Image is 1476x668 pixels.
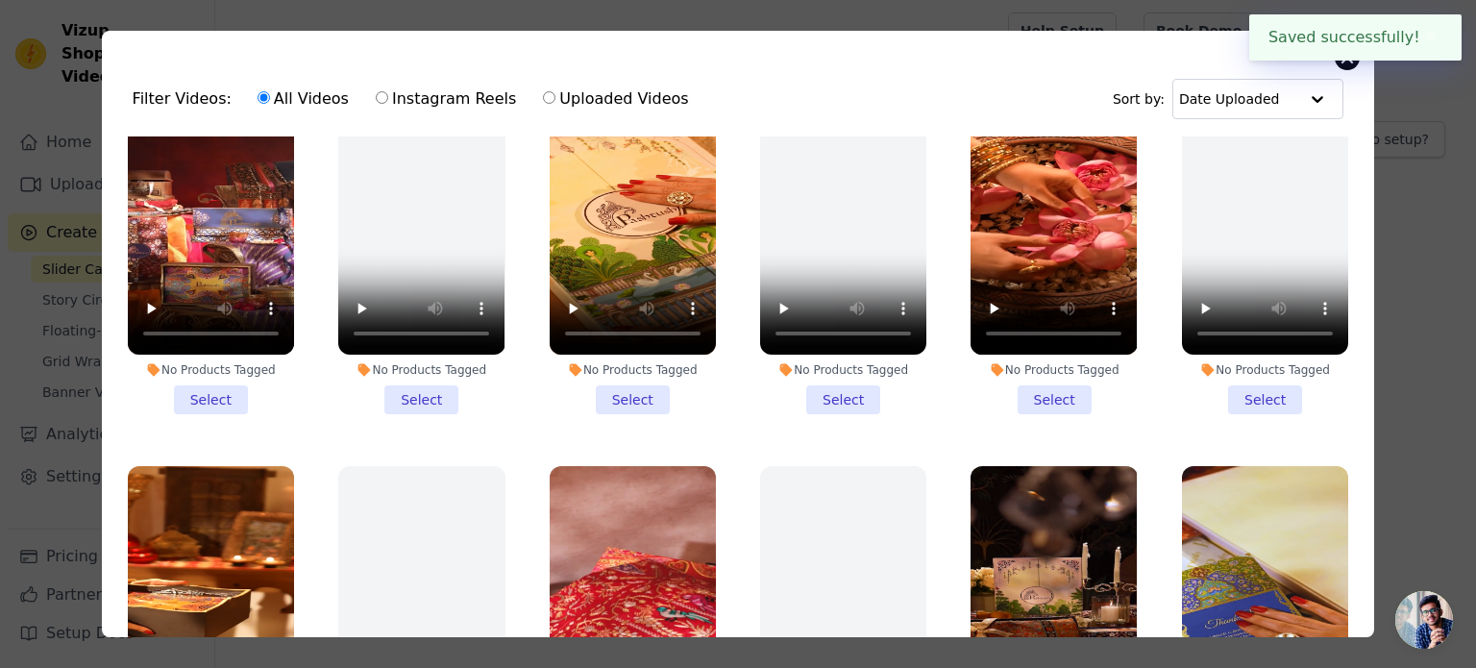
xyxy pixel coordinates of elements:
div: No Products Tagged [1182,362,1348,378]
div: Open chat [1395,591,1453,649]
div: No Products Tagged [338,362,504,378]
div: No Products Tagged [760,362,926,378]
div: No Products Tagged [971,362,1137,378]
label: Instagram Reels [375,87,517,111]
div: Sort by: [1113,79,1344,119]
div: Saved successfully! [1249,14,1462,61]
div: Filter Videos: [133,77,700,121]
div: No Products Tagged [550,362,716,378]
label: All Videos [257,87,350,111]
div: No Products Tagged [128,362,294,378]
label: Uploaded Videos [542,87,689,111]
button: Close [1420,26,1442,49]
